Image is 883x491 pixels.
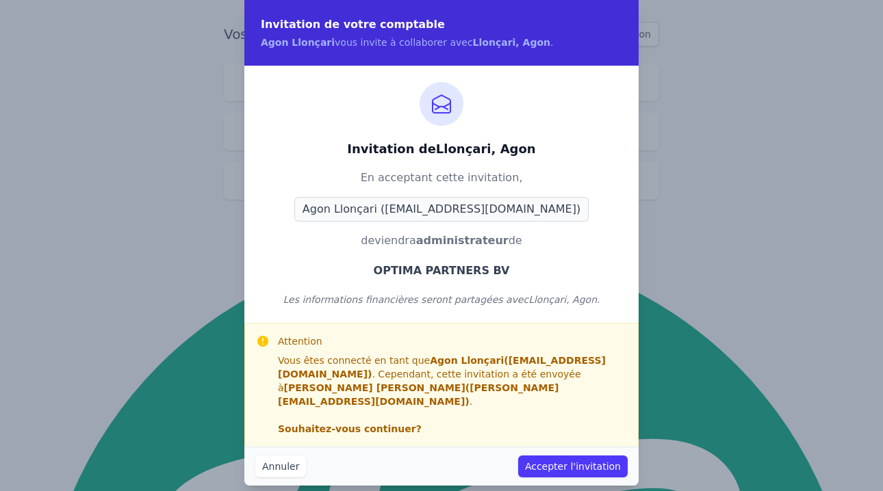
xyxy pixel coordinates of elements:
h3: Attention [278,334,627,348]
h2: Invitation de votre comptable [261,16,622,33]
p: En acceptant cette invitation, [261,170,622,186]
span: Agon Llonçari ([EMAIL_ADDRESS][DOMAIN_NAME]) [294,197,589,222]
strong: Agon Llonçari ( [EMAIL_ADDRESS][DOMAIN_NAME] ) [278,355,606,380]
strong: Llonçari, Agon [473,37,550,48]
h3: Invitation de Llonçari, Agon [261,140,622,159]
strong: Souhaitez-vous continuer? [278,423,422,434]
button: Accepter l'invitation [518,455,628,477]
p: vous invite à collaborer avec . [261,36,622,49]
p: deviendra de [261,233,622,249]
strong: [PERSON_NAME] [PERSON_NAME] ( [PERSON_NAME][EMAIL_ADDRESS][DOMAIN_NAME] ) [278,382,559,407]
p: Les informations financières seront partagées avec Llonçari, Agon . [261,293,622,306]
div: Vous êtes connecté en tant que . Cependant, cette invitation a été envoyée à . [278,354,627,436]
button: Annuler [255,455,306,477]
strong: administrateur [416,234,509,247]
strong: Agon Llonçari [261,37,335,48]
strong: OPTIMA PARTNERS BV [374,264,510,277]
